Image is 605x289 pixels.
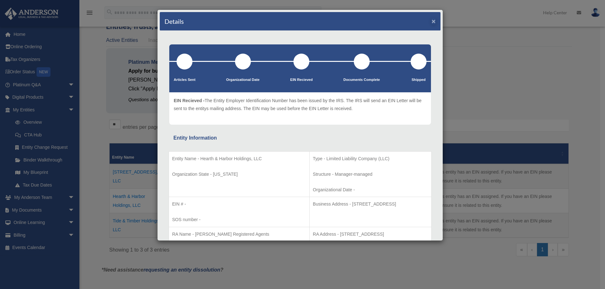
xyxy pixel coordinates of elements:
[174,97,427,112] p: The Entity Employer Identification Number has been issued by the IRS. The IRS will send an EIN Le...
[173,134,427,142] div: Entity Information
[174,77,195,83] p: Articles Sent
[313,155,428,163] p: Type - Limited Liability Company (LLC)
[172,216,306,224] p: SOS number -
[411,77,427,83] p: Shipped
[290,77,313,83] p: EIN Recieved
[174,98,205,103] span: EIN Recieved -
[343,77,380,83] p: Documents Complete
[226,77,259,83] p: Organizational Date
[313,186,428,194] p: Organizational Date -
[172,155,306,163] p: Entity Name - Hearth & Harbor Holdings, LLC
[172,230,306,238] p: RA Name - [PERSON_NAME] Registered Agents
[313,170,428,178] p: Structure - Manager-managed
[172,170,306,178] p: Organization State - [US_STATE]
[313,200,428,208] p: Business Address - [STREET_ADDRESS]
[432,18,436,24] button: ×
[172,200,306,208] p: EIN # -
[165,17,184,26] h4: Details
[313,230,428,238] p: RA Address - [STREET_ADDRESS]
